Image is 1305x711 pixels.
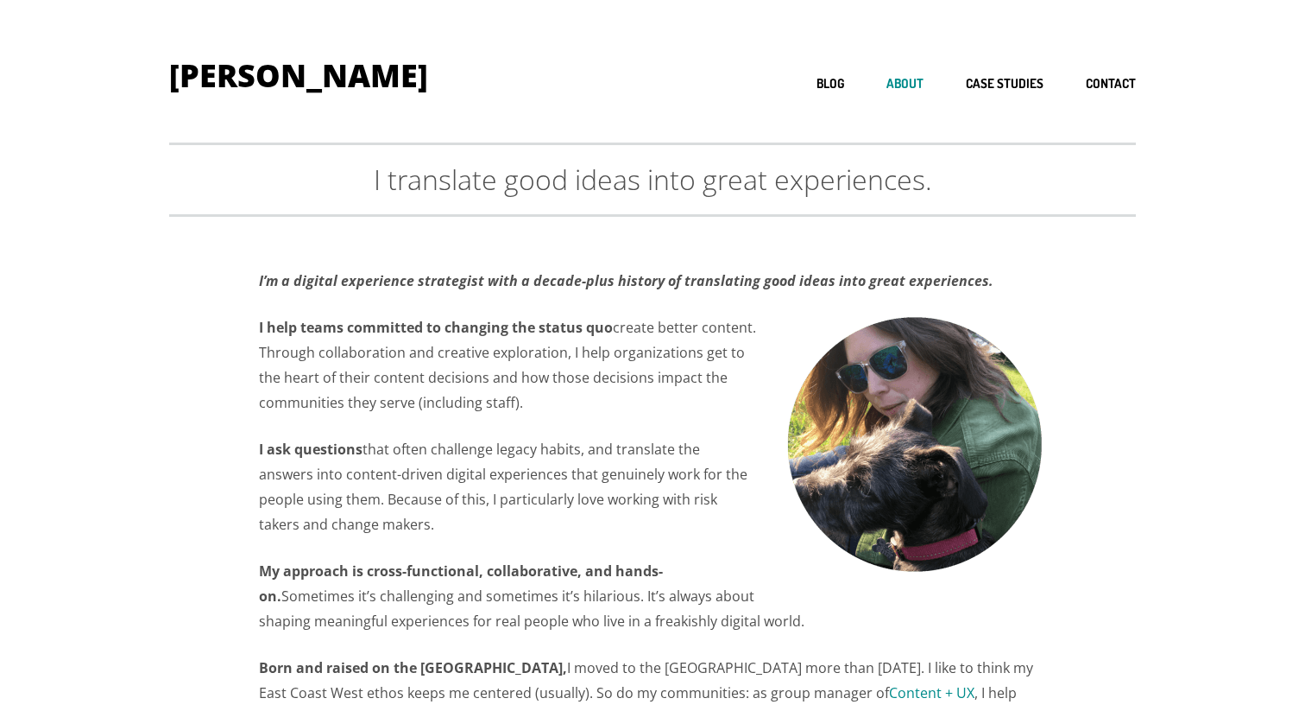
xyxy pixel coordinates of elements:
a: Blog [816,76,844,92]
i: I’m a digital experience strategist with a decade-plus history of translating good ideas into gre... [259,271,993,290]
a: About [886,76,924,92]
strong: I help teams committed to changing the status quo [259,318,613,337]
a: Contact [1086,76,1136,92]
a: Content + UX [889,683,974,702]
strong: My approach is cross-functional, collaborative, and hands-on. [259,562,663,606]
p: that often challenge legacy habits, and translate the answers into content-driven digital experie... [259,437,1044,536]
strong: I ask questions [259,440,362,459]
strong: Born and raised on the [GEOGRAPHIC_DATA], [259,658,567,677]
h1: [PERSON_NAME] [169,60,428,92]
p: create better content. Through collaboration and creative exploration, I help organizations get t... [259,315,1044,415]
p: Sometimes it’s challenging and sometimes it’s hilarious. It’s always about shaping meaningful exp... [259,559,1044,633]
img: Jess Sand, UX & Content Strategy, Oakland CA [785,315,1044,575]
a: Case studies [966,76,1043,92]
p: I translate good ideas into great experiences. [169,162,1136,197]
